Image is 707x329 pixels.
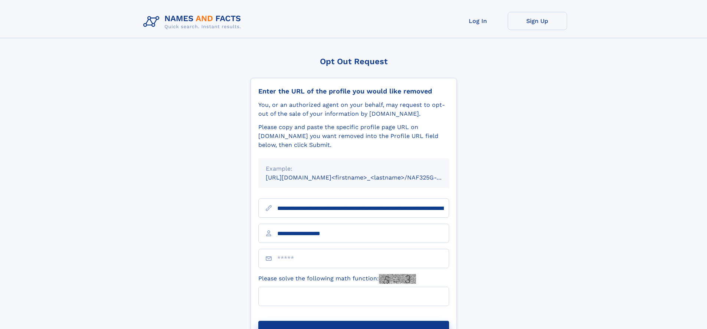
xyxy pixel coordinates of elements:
[251,57,457,66] div: Opt Out Request
[266,164,442,173] div: Example:
[508,12,567,30] a: Sign Up
[140,12,247,32] img: Logo Names and Facts
[258,274,416,284] label: Please solve the following math function:
[266,174,463,181] small: [URL][DOMAIN_NAME]<firstname>_<lastname>/NAF325G-xxxxxxxx
[258,101,449,118] div: You, or an authorized agent on your behalf, may request to opt-out of the sale of your informatio...
[258,123,449,149] div: Please copy and paste the specific profile page URL on [DOMAIN_NAME] you want removed into the Pr...
[258,87,449,95] div: Enter the URL of the profile you would like removed
[448,12,508,30] a: Log In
